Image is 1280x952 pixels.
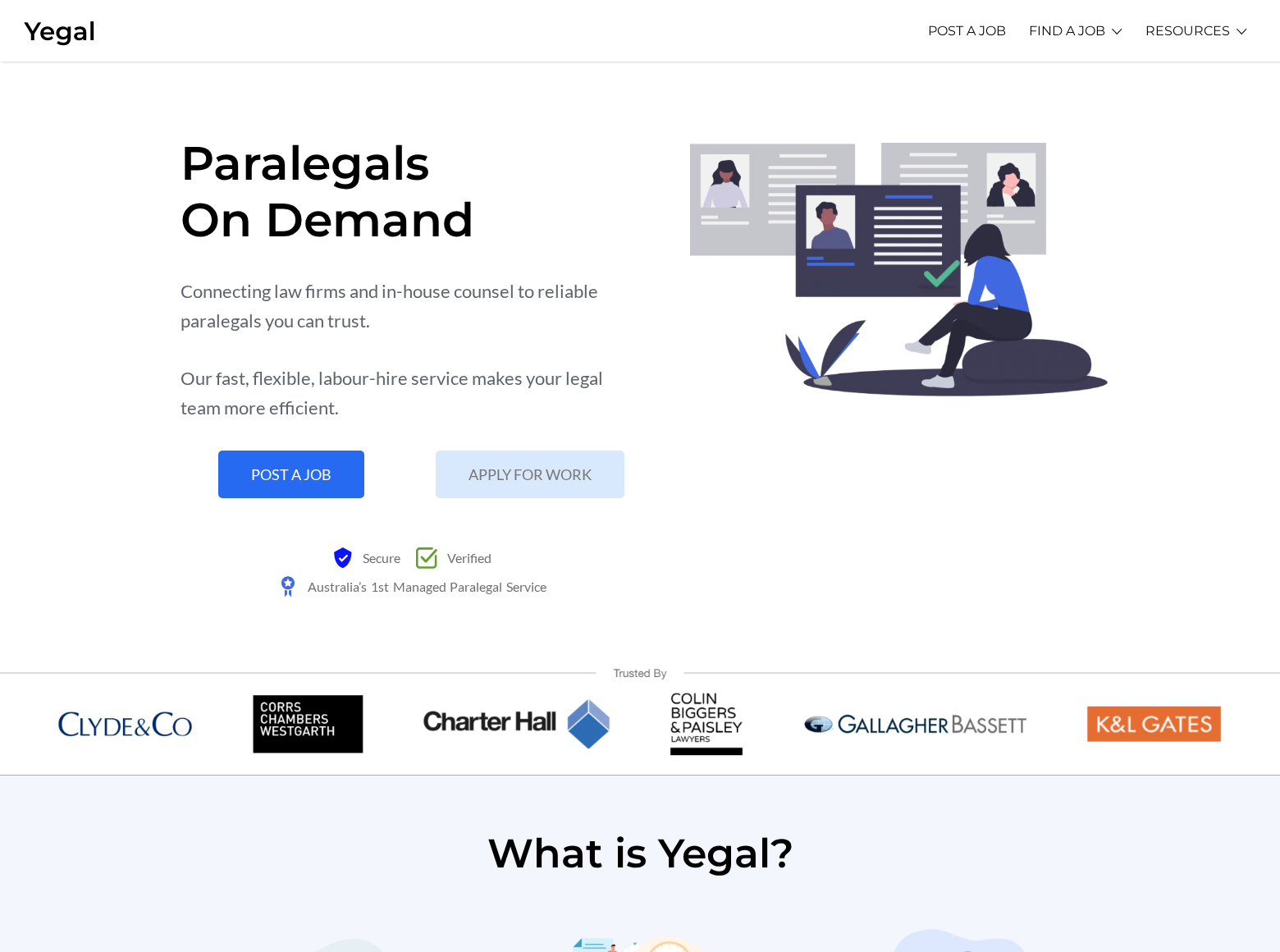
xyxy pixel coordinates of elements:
[443,543,491,572] span: Verified
[928,8,1006,53] a: POST A JOB
[181,825,1099,881] h3: What is Yegal?
[1145,8,1230,53] a: RESOURCES
[251,467,331,482] span: POST A JOB
[436,451,624,498] a: APPLY FOR WORK
[469,467,592,482] span: APPLY FOR WORK
[359,543,400,572] span: Secure
[181,135,641,248] h1: Paralegals On Demand
[304,572,546,601] span: Australia’s 1st Managed Paralegal Service
[181,277,641,336] div: Connecting law firms and in-house counsel to reliable paralegals you can trust.
[218,451,364,498] a: POST A JOB
[181,364,641,423] div: Our fast, flexible, labour-hire service makes your legal team more efficient.
[1029,8,1105,53] a: FIND A JOB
